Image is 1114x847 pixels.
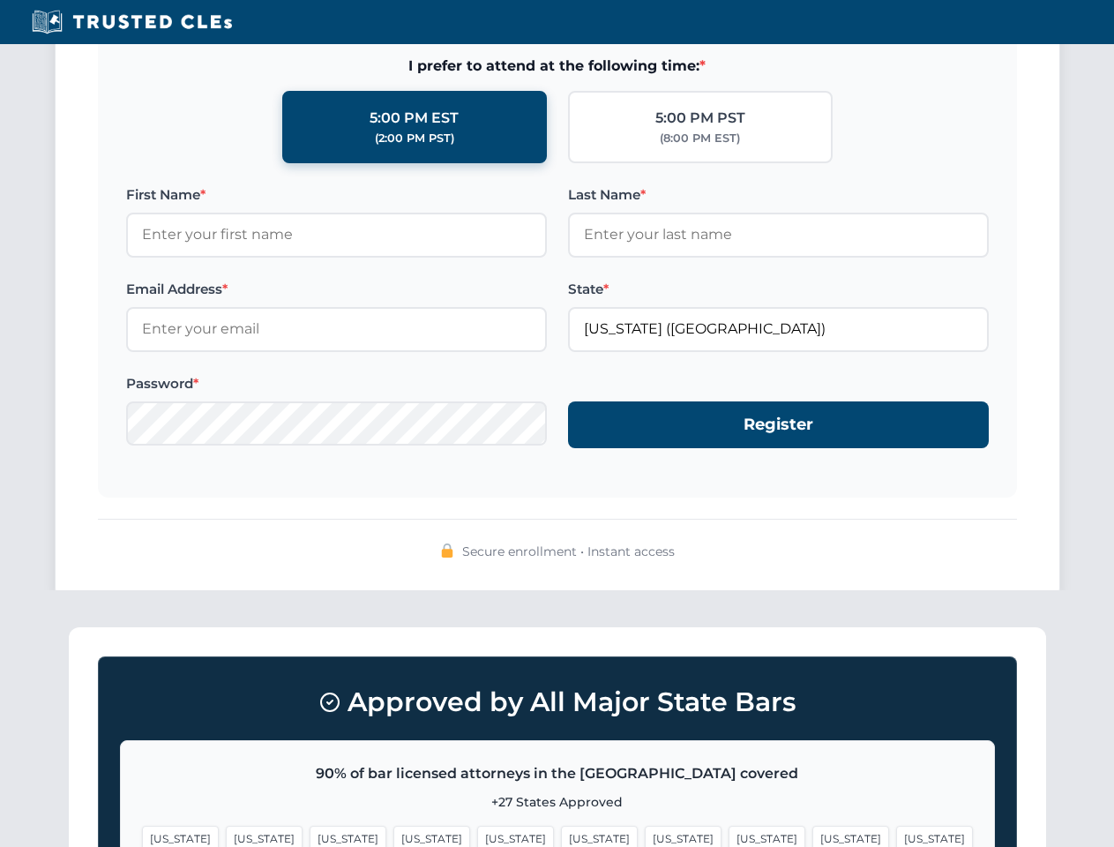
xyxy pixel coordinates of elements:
[568,279,989,300] label: State
[126,307,547,351] input: Enter your email
[568,401,989,448] button: Register
[375,130,454,147] div: (2:00 PM PST)
[568,307,989,351] input: Florida (FL)
[462,542,675,561] span: Secure enrollment • Instant access
[126,279,547,300] label: Email Address
[126,55,989,78] span: I prefer to attend at the following time:
[568,213,989,257] input: Enter your last name
[568,184,989,206] label: Last Name
[655,107,745,130] div: 5:00 PM PST
[126,184,547,206] label: First Name
[660,130,740,147] div: (8:00 PM EST)
[370,107,459,130] div: 5:00 PM EST
[142,792,973,812] p: +27 States Approved
[126,213,547,257] input: Enter your first name
[126,373,547,394] label: Password
[120,678,995,726] h3: Approved by All Major State Bars
[142,762,973,785] p: 90% of bar licensed attorneys in the [GEOGRAPHIC_DATA] covered
[26,9,237,35] img: Trusted CLEs
[440,543,454,558] img: 🔒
